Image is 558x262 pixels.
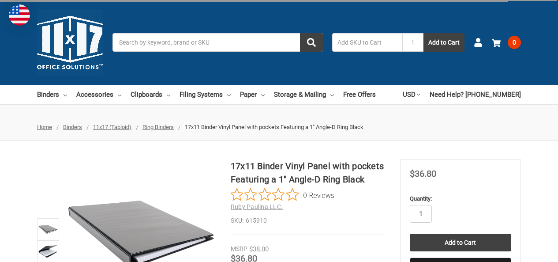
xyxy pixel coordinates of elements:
img: 11x17.com [37,9,103,76]
input: Add to Cart [410,234,511,251]
a: Accessories [76,85,121,104]
span: $38.00 [249,245,269,253]
input: Add SKU to Cart [332,33,402,52]
div: MSRP [231,244,247,254]
span: 0 [508,36,521,49]
a: Storage & Mailing [274,85,334,104]
a: Need Help? [PHONE_NUMBER] [430,85,521,104]
a: Clipboards [131,85,170,104]
dt: SKU: [231,216,243,225]
span: $36.80 [410,168,436,179]
a: Home [37,124,52,130]
h1: 17x11 Binder Vinyl Panel with pockets Featuring a 1" Angle-D Ring Black [231,159,386,186]
a: Paper [240,85,265,104]
a: USD [403,85,420,104]
img: duty and tax information for United States [9,4,30,26]
input: Search by keyword, brand or SKU [112,33,323,52]
a: Ring Binders [142,124,174,130]
button: Add to Cart [423,33,464,52]
a: 0 [492,31,521,54]
a: Binders [37,85,67,104]
a: Binders [63,124,82,130]
img: 17x11 Binder Vinyl Panel with pockets Featuring a 1" Angle-D Ring Black [38,242,58,261]
label: Quantity: [410,194,511,203]
a: 11x17 (Tabloid) [93,124,131,130]
span: 17x11 Binder Vinyl Panel with pockets Featuring a 1" Angle-D Ring Black [185,124,363,130]
a: Ruby Paulina LLC. [231,203,283,210]
button: Rated 0 out of 5 stars from 0 reviews. Jump to reviews. [231,188,334,201]
a: Filing Systems [180,85,231,104]
img: 17x11 Binder Vinyl Panel with pockets Featuring a 1" Angle-D Ring Black [38,220,58,239]
span: 0 Reviews [303,188,334,201]
a: Free Offers [343,85,376,104]
dd: 615910 [231,216,386,225]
